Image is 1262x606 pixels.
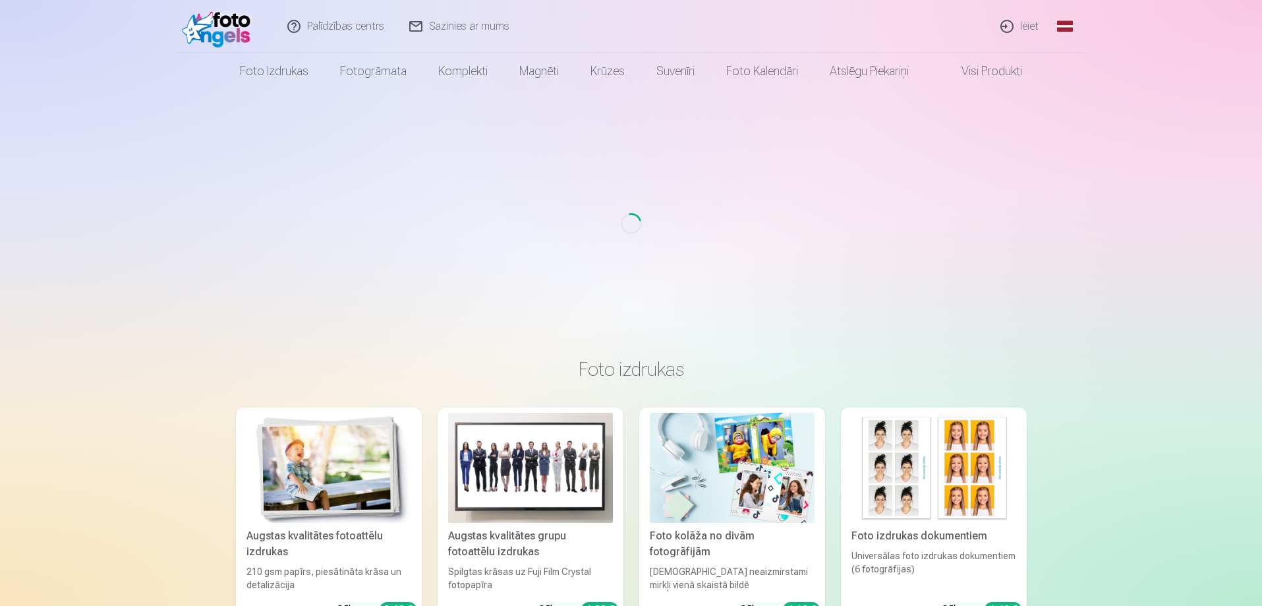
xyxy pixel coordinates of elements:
img: Augstas kvalitātes grupu fotoattēlu izdrukas [448,413,613,523]
a: Foto kalendāri [710,53,814,90]
div: [DEMOGRAPHIC_DATA] neaizmirstami mirkļi vienā skaistā bildē [645,565,820,591]
a: Fotogrāmata [324,53,422,90]
a: Suvenīri [641,53,710,90]
a: Foto izdrukas [224,53,324,90]
div: Augstas kvalitātes fotoattēlu izdrukas [241,528,416,560]
img: Augstas kvalitātes fotoattēlu izdrukas [246,413,411,523]
img: /fa1 [182,5,258,47]
img: Foto izdrukas dokumentiem [851,413,1016,523]
h3: Foto izdrukas [246,357,1016,381]
div: 210 gsm papīrs, piesātināta krāsa un detalizācija [241,565,416,591]
div: Foto izdrukas dokumentiem [846,528,1021,544]
div: Universālas foto izdrukas dokumentiem (6 fotogrāfijas) [846,549,1021,591]
a: Krūzes [575,53,641,90]
div: Spilgtas krāsas uz Fuji Film Crystal fotopapīra [443,565,618,591]
div: Foto kolāža no divām fotogrāfijām [645,528,820,560]
div: Augstas kvalitātes grupu fotoattēlu izdrukas [443,528,618,560]
a: Atslēgu piekariņi [814,53,925,90]
a: Visi produkti [925,53,1038,90]
a: Magnēti [503,53,575,90]
img: Foto kolāža no divām fotogrāfijām [650,413,815,523]
a: Komplekti [422,53,503,90]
